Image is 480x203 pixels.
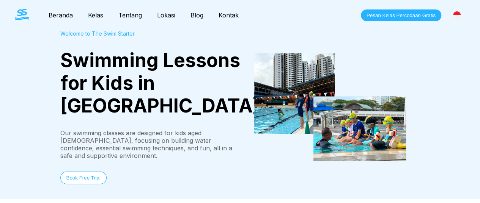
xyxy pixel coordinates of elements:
[183,11,211,19] a: Blog
[60,172,107,184] button: Book Free Trial
[453,11,461,19] img: Indonesia
[15,9,29,20] img: The Swim Starter Logo
[111,11,150,19] a: Tentang
[150,11,183,19] a: Lokasi
[41,11,80,19] a: Beranda
[361,9,441,21] button: Pesan Kelas Percobaan Gratis
[60,49,260,117] span: Swimming Lessons for Kids in [GEOGRAPHIC_DATA]
[254,53,406,161] img: students attending a group swimming lesson for kids
[60,129,240,159] div: Our swimming classes are designed for kids aged [DEMOGRAPHIC_DATA], focusing on building water co...
[80,11,111,19] a: Kelas
[211,11,246,19] a: Kontak
[449,7,465,23] div: [GEOGRAPHIC_DATA]
[60,30,240,37] div: Welcome to The Swim Starter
